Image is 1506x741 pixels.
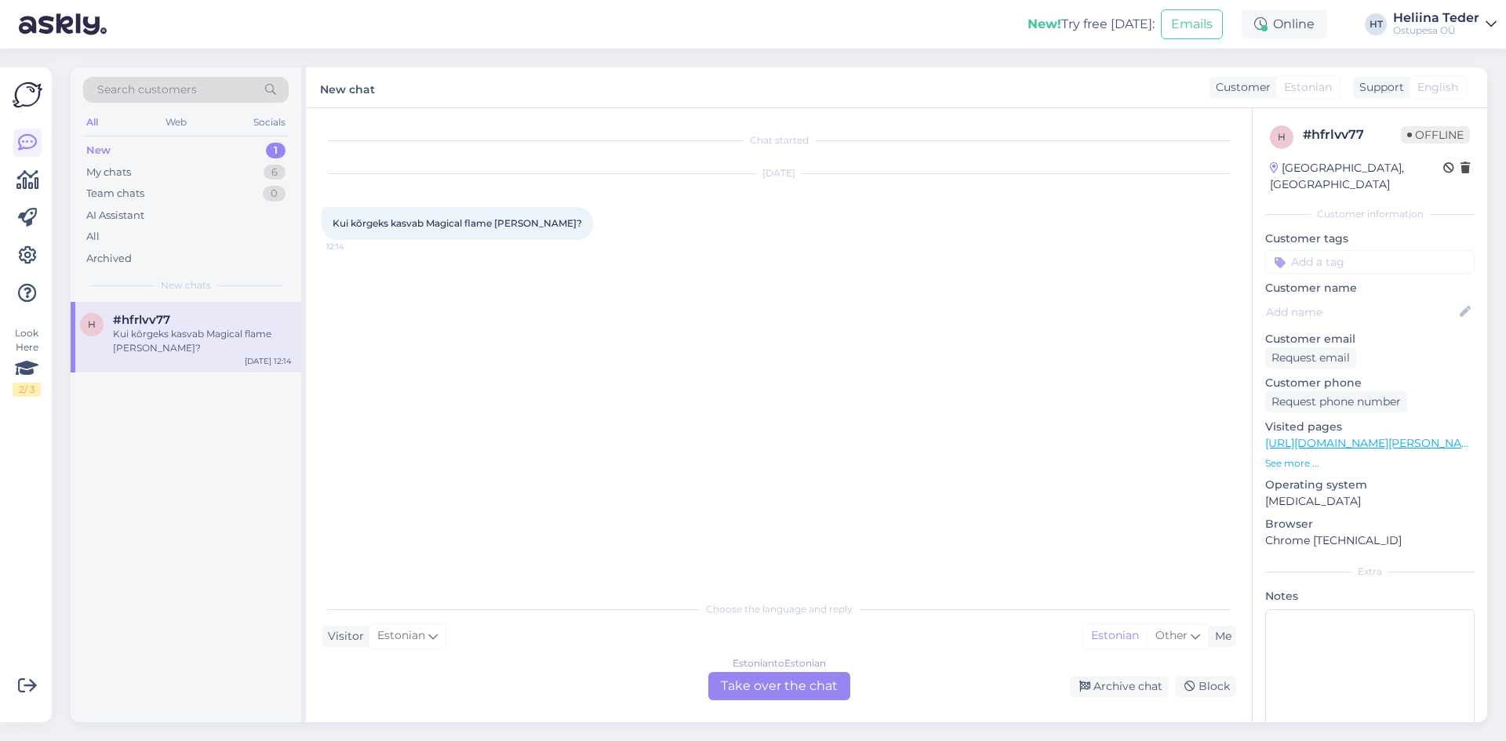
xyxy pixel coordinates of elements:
[86,208,144,223] div: AI Assistant
[733,656,826,670] div: Estonian to Estonian
[322,133,1236,147] div: Chat started
[86,229,100,245] div: All
[1265,347,1356,369] div: Request email
[1417,79,1458,96] span: English
[1265,207,1475,221] div: Customer information
[250,112,289,133] div: Socials
[1265,250,1475,274] input: Add a tag
[86,143,111,158] div: New
[1209,628,1231,645] div: Me
[322,166,1236,180] div: [DATE]
[13,383,41,397] div: 2 / 3
[1175,676,1236,697] div: Block
[266,143,286,158] div: 1
[1242,10,1327,38] div: Online
[322,602,1236,616] div: Choose the language and reply
[1070,676,1169,697] div: Archive chat
[1265,477,1475,493] p: Operating system
[1393,12,1479,24] div: Heliina Teder
[1210,79,1271,96] div: Customer
[1265,331,1475,347] p: Customer email
[86,251,132,267] div: Archived
[86,165,131,180] div: My chats
[1265,516,1475,532] p: Browser
[1401,126,1470,143] span: Offline
[1265,375,1475,391] p: Customer phone
[708,672,850,700] div: Take over the chat
[97,82,197,98] span: Search customers
[1266,303,1457,321] input: Add name
[1278,131,1286,143] span: h
[1265,565,1475,579] div: Extra
[1265,419,1475,435] p: Visited pages
[263,186,286,202] div: 0
[1265,532,1475,549] p: Chrome [TECHNICAL_ID]
[86,186,144,202] div: Team chats
[1265,231,1475,247] p: Customer tags
[113,313,170,327] span: #hfrlvv77
[1265,436,1482,450] a: [URL][DOMAIN_NAME][PERSON_NAME]
[1270,160,1443,193] div: [GEOGRAPHIC_DATA], [GEOGRAPHIC_DATA]
[322,628,364,645] div: Visitor
[161,278,211,292] span: New chats
[377,627,425,645] span: Estonian
[13,326,41,397] div: Look Here
[83,112,101,133] div: All
[113,327,292,355] div: Kui kõrgeks kasvab Magical flame [PERSON_NAME]?
[1265,280,1475,296] p: Customer name
[1365,13,1387,35] div: HT
[88,318,96,330] span: h
[326,241,385,252] span: 12:14
[1028,15,1155,34] div: Try free [DATE]:
[264,165,286,180] div: 6
[1083,624,1147,648] div: Estonian
[1303,125,1401,144] div: # hfrlvv77
[1393,24,1479,37] div: Ostupesa OÜ
[1265,456,1475,470] p: See more ...
[1155,628,1188,642] span: Other
[245,355,292,367] div: [DATE] 12:14
[1028,16,1061,31] b: New!
[1161,9,1223,39] button: Emails
[1265,391,1407,412] div: Request phone number
[333,217,582,229] span: Kui kõrgeks kasvab Magical flame [PERSON_NAME]?
[1265,493,1475,510] p: [MEDICAL_DATA]
[1353,79,1404,96] div: Support
[13,80,42,110] img: Askly Logo
[1393,12,1497,37] a: Heliina TederOstupesa OÜ
[162,112,190,133] div: Web
[320,77,375,98] label: New chat
[1284,79,1332,96] span: Estonian
[1265,588,1475,605] p: Notes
